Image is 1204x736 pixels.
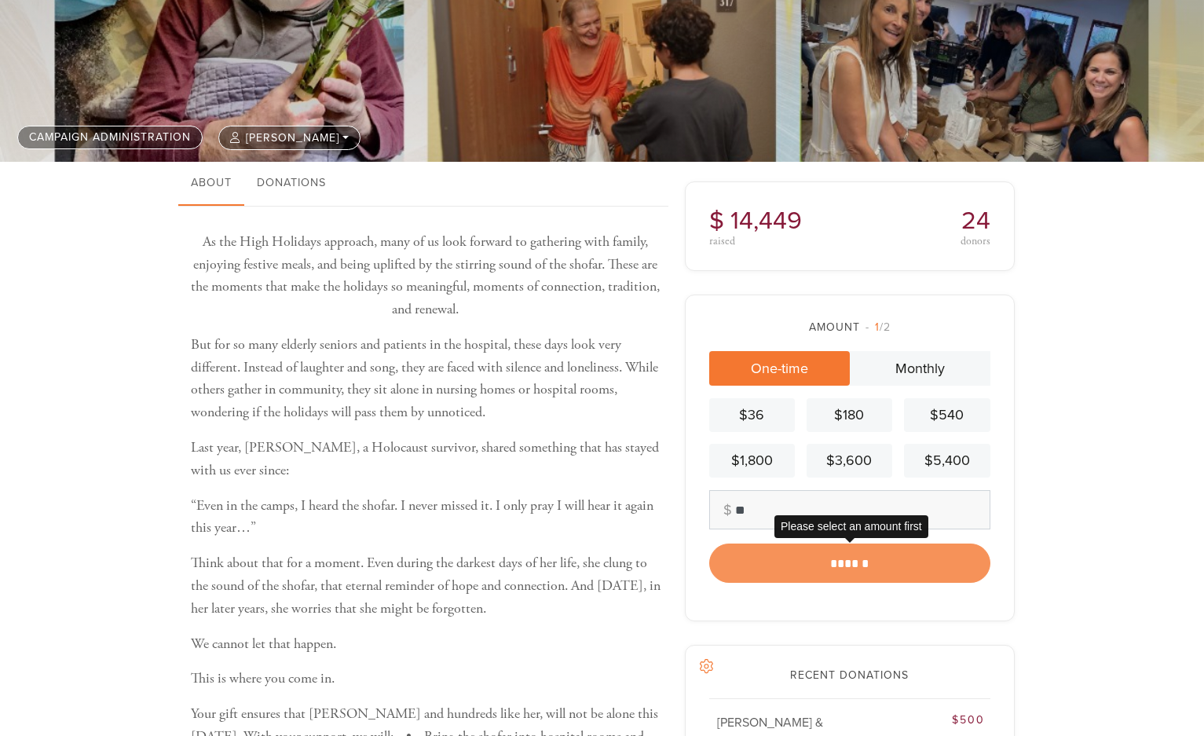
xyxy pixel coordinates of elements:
[807,398,892,432] a: $180
[910,405,983,426] div: $540
[865,320,891,334] span: /2
[17,126,203,149] a: Campaign Administration
[709,398,795,432] a: $36
[715,450,789,471] div: $1,800
[709,444,795,478] a: $1,800
[715,405,789,426] div: $36
[244,162,339,206] a: Donations
[191,668,661,690] p: This is where you come in.
[813,405,886,426] div: $180
[730,206,802,236] span: 14,449
[191,633,661,656] p: We cannot let that happen.
[709,319,990,335] div: Amount
[904,398,990,432] a: $540
[774,515,928,538] div: Please select an amount first
[709,351,850,386] a: One-time
[191,231,661,321] p: As the High Holidays approach, many of us look forward to gathering with family, enjoying festive...
[904,444,990,478] a: $5,400
[191,495,661,540] p: “Even in the camps, I heard the shofar. I never missed it. I only pray I will hear it again this ...
[855,236,990,247] div: donors
[891,712,984,728] div: $500
[875,320,880,334] span: 1
[813,450,886,471] div: $3,600
[178,162,244,206] a: About
[191,437,661,482] p: Last year, [PERSON_NAME], a Holocaust survivor, shared something that has stayed with us ever since:
[855,206,990,236] h2: 24
[191,334,661,424] p: But for so many elderly seniors and patients in the hospital, these days look very different. Ins...
[807,444,892,478] a: $3,600
[850,351,990,386] a: Monthly
[709,236,845,247] div: raised
[709,206,724,236] span: $
[218,126,360,150] button: [PERSON_NAME]
[910,450,983,471] div: $5,400
[191,552,661,620] p: Think about that for a moment. Even during the darkest days of her life, she clung to the sound o...
[709,669,990,683] h2: Recent Donations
